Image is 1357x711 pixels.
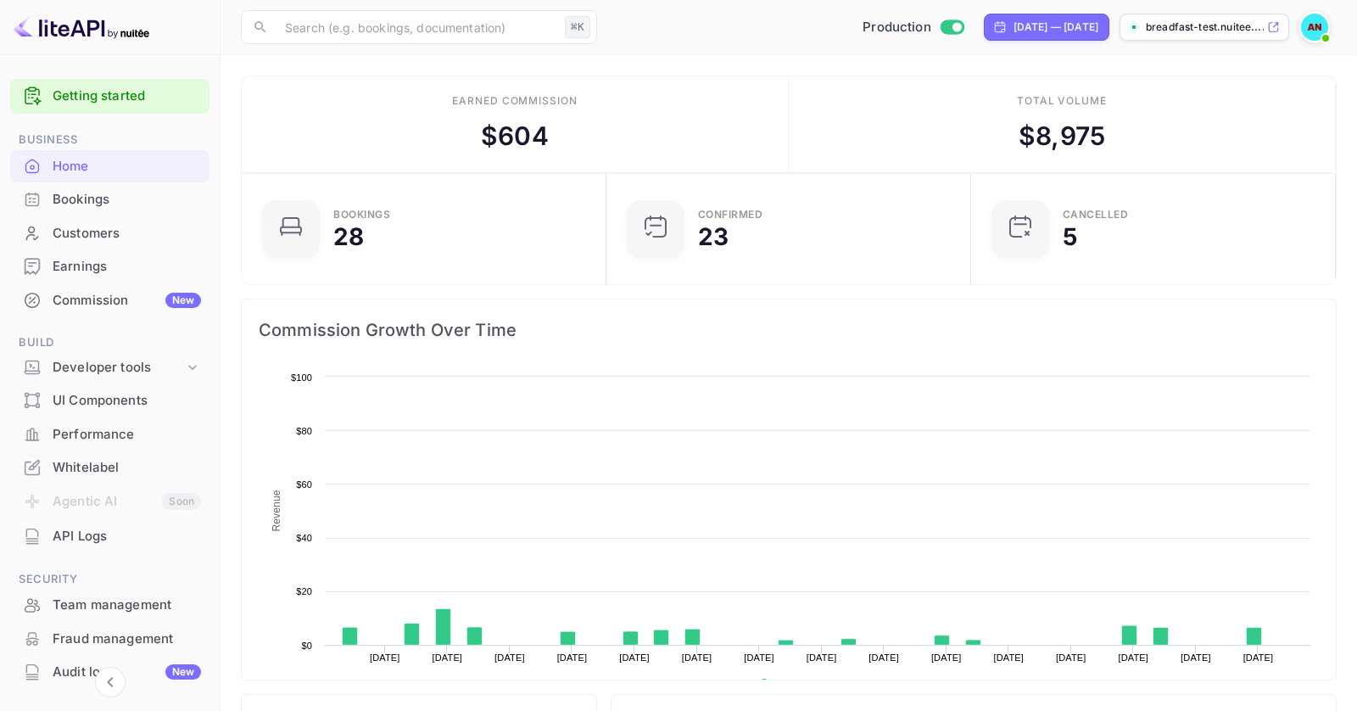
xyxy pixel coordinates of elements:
[10,79,209,114] div: Getting started
[744,652,774,663] text: [DATE]
[296,533,312,543] text: $40
[301,641,312,651] text: $0
[10,589,209,620] a: Team management
[1017,93,1108,109] div: Total volume
[1243,652,1274,663] text: [DATE]
[1181,652,1211,663] text: [DATE]
[10,183,209,215] a: Bookings
[10,589,209,622] div: Team management
[10,418,209,450] a: Performance
[53,257,201,277] div: Earnings
[682,652,712,663] text: [DATE]
[10,623,209,654] a: Fraud management
[10,384,209,416] a: UI Components
[557,652,588,663] text: [DATE]
[165,293,201,308] div: New
[10,217,209,250] div: Customers
[452,93,578,109] div: Earned commission
[619,652,650,663] text: [DATE]
[53,391,201,411] div: UI Components
[53,190,201,210] div: Bookings
[165,664,201,680] div: New
[10,250,209,282] a: Earnings
[296,586,312,596] text: $20
[259,316,1319,344] span: Commission Growth Over Time
[1056,652,1086,663] text: [DATE]
[53,157,201,176] div: Home
[95,667,126,697] button: Collapse navigation
[10,451,209,484] div: Whitelabel
[10,384,209,417] div: UI Components
[10,656,209,687] a: Audit logsNew
[868,652,899,663] text: [DATE]
[53,527,201,546] div: API Logs
[433,652,463,663] text: [DATE]
[53,596,201,615] div: Team management
[291,372,312,383] text: $100
[698,225,729,249] div: 23
[1014,20,1098,35] div: [DATE] — [DATE]
[53,224,201,244] div: Customers
[10,353,209,383] div: Developer tools
[53,458,201,478] div: Whitelabel
[856,18,970,37] div: Switch to Sandbox mode
[775,679,818,691] text: Revenue
[931,652,962,663] text: [DATE]
[1301,14,1328,41] img: Abdelrahman Nasef
[10,150,209,182] a: Home
[10,418,209,451] div: Performance
[1063,225,1077,249] div: 5
[275,10,558,44] input: Search (e.g. bookings, documentation)
[565,16,590,38] div: ⌘K
[10,284,209,317] div: CommissionNew
[1146,20,1264,35] p: breadfast-test.nuitee....
[53,663,201,682] div: Audit logs
[10,520,209,551] a: API Logs
[10,217,209,249] a: Customers
[10,150,209,183] div: Home
[14,14,149,41] img: LiteAPI logo
[481,117,549,155] div: $ 604
[296,426,312,436] text: $80
[698,210,763,220] div: Confirmed
[1119,652,1149,663] text: [DATE]
[10,183,209,216] div: Bookings
[10,656,209,689] div: Audit logsNew
[993,652,1024,663] text: [DATE]
[807,652,837,663] text: [DATE]
[53,630,201,649] div: Fraud management
[494,652,525,663] text: [DATE]
[10,623,209,656] div: Fraud management
[296,479,312,490] text: $60
[370,652,400,663] text: [DATE]
[10,333,209,352] span: Build
[271,490,282,531] text: Revenue
[10,520,209,553] div: API Logs
[10,250,209,283] div: Earnings
[333,225,364,249] div: 28
[53,87,201,106] a: Getting started
[333,210,390,220] div: Bookings
[1063,210,1129,220] div: CANCELLED
[10,131,209,149] span: Business
[53,358,184,378] div: Developer tools
[863,18,931,37] span: Production
[10,284,209,316] a: CommissionNew
[53,291,201,311] div: Commission
[10,451,209,483] a: Whitelabel
[1019,117,1105,155] div: $ 8,975
[53,425,201,445] div: Performance
[10,570,209,589] span: Security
